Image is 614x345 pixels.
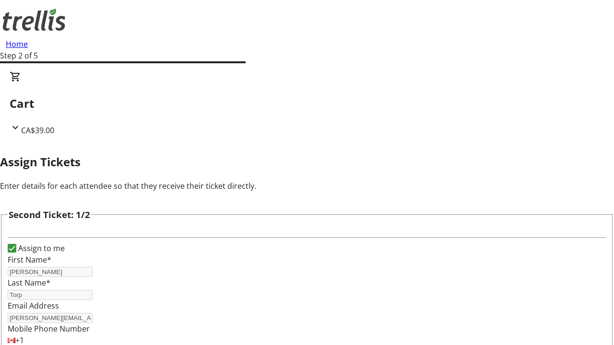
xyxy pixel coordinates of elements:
[9,208,90,221] h3: Second Ticket: 1/2
[8,277,50,288] label: Last Name*
[10,95,604,112] h2: Cart
[8,254,51,265] label: First Name*
[21,125,54,136] span: CA$39.00
[8,323,90,334] label: Mobile Phone Number
[8,300,59,311] label: Email Address
[16,242,65,254] label: Assign to me
[10,71,604,136] div: CartCA$39.00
